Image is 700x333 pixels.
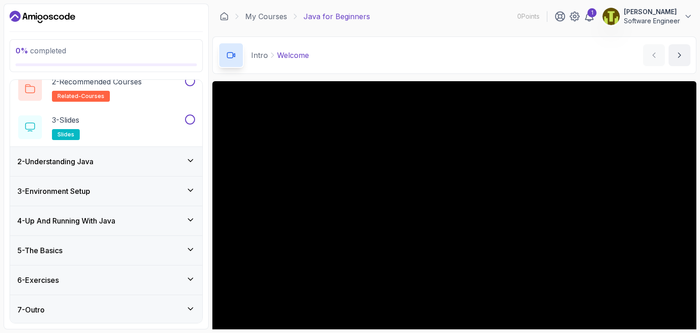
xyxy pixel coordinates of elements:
[15,46,66,55] span: completed
[587,8,597,17] div: 1
[10,236,202,265] button: 5-The Basics
[10,10,75,24] a: Dashboard
[17,156,93,167] h3: 2 - Understanding Java
[517,12,540,21] p: 0 Points
[10,295,202,324] button: 7-Outro
[643,44,665,66] button: previous content
[57,131,74,138] span: slides
[602,7,693,26] button: user profile image[PERSON_NAME]Software Engineer
[57,93,104,100] span: related-courses
[220,12,229,21] a: Dashboard
[251,50,268,61] p: Intro
[17,186,90,197] h3: 3 - Environment Setup
[52,114,79,125] p: 3 - Slides
[17,245,62,256] h3: 5 - The Basics
[10,177,202,206] button: 3-Environment Setup
[584,11,595,22] a: 1
[602,8,620,25] img: user profile image
[17,215,115,226] h3: 4 - Up And Running With Java
[10,147,202,176] button: 2-Understanding Java
[304,11,370,22] p: Java for Beginners
[17,114,195,140] button: 3-Slidesslides
[52,76,142,87] p: 2 - Recommended Courses
[277,50,309,61] p: Welcome
[15,46,28,55] span: 0 %
[10,265,202,295] button: 6-Exercises
[245,11,287,22] a: My Courses
[17,76,195,102] button: 2-Recommended Coursesrelated-courses
[17,275,59,286] h3: 6 - Exercises
[624,16,680,26] p: Software Engineer
[669,44,690,66] button: next content
[10,206,202,235] button: 4-Up And Running With Java
[624,7,680,16] p: [PERSON_NAME]
[17,304,45,315] h3: 7 - Outro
